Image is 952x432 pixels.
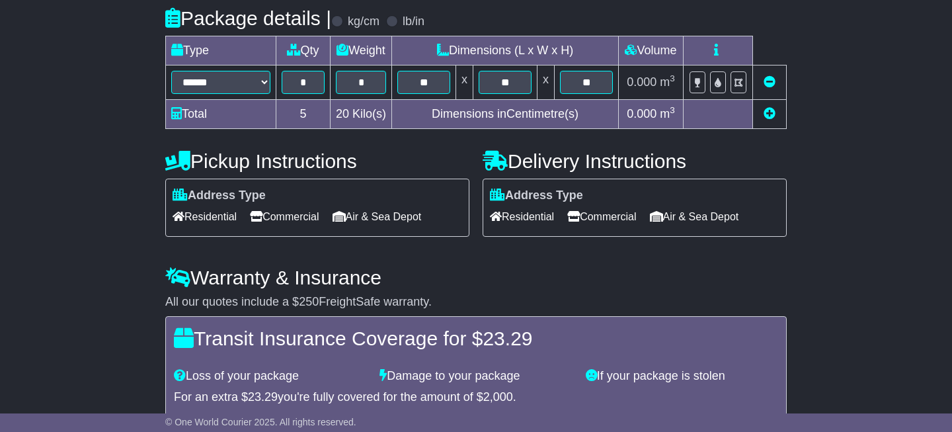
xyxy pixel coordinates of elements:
td: Kilo(s) [331,100,392,129]
a: Add new item [764,107,775,120]
td: Dimensions in Centimetre(s) [392,100,619,129]
label: Address Type [490,189,583,203]
label: Address Type [173,189,266,203]
td: 5 [276,100,331,129]
td: Type [166,36,276,65]
span: 20 [336,107,349,120]
h4: Delivery Instructions [483,150,787,172]
span: 2,000 [483,390,513,404]
span: Commercial [250,206,319,227]
h4: Pickup Instructions [165,150,469,172]
a: Remove this item [764,75,775,89]
span: Residential [490,206,554,227]
div: If your package is stolen [579,369,785,384]
h4: Transit Insurance Coverage for $ [174,327,778,349]
span: 250 [299,295,319,308]
span: m [660,75,675,89]
sup: 3 [670,73,675,83]
span: 23.29 [483,327,532,349]
label: lb/in [403,15,424,29]
td: Volume [619,36,684,65]
span: 0.000 [627,75,656,89]
div: For an extra $ you're fully covered for the amount of $ . [174,390,778,405]
h4: Package details | [165,7,331,29]
div: All our quotes include a $ FreightSafe warranty. [165,295,787,310]
span: 23.29 [248,390,278,404]
td: Dimensions (L x W x H) [392,36,619,65]
td: Total [166,100,276,129]
div: Loss of your package [167,369,373,384]
td: Qty [276,36,331,65]
span: m [660,107,675,120]
span: Air & Sea Depot [650,206,739,227]
div: Damage to your package [373,369,578,384]
span: Residential [173,206,237,227]
td: x [537,65,555,100]
label: kg/cm [348,15,379,29]
span: Air & Sea Depot [333,206,422,227]
span: Commercial [567,206,636,227]
span: 0.000 [627,107,656,120]
sup: 3 [670,105,675,115]
h4: Warranty & Insurance [165,267,787,288]
td: Weight [331,36,392,65]
td: x [456,65,473,100]
span: © One World Courier 2025. All rights reserved. [165,417,356,427]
